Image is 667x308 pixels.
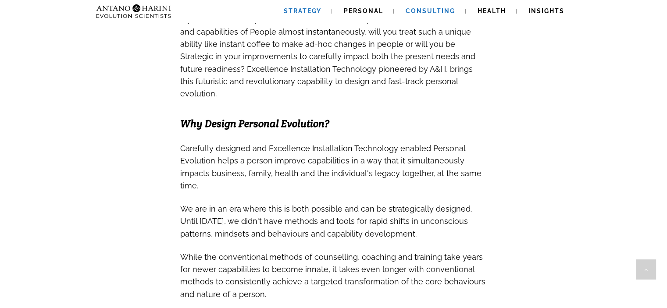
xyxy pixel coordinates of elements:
[344,7,383,14] span: Personal
[406,7,455,14] span: Consulting
[528,7,564,14] span: Insights
[180,252,485,299] span: While the conventional methods of counselling, coaching and training take years for newer capabil...
[284,7,321,14] span: Strategy
[180,15,477,98] span: If you can create any desired shift in unconscious patterns, behaviours, mindset and capabilities...
[180,144,482,190] span: Carefully designed and Excellence Installation Technology enabled Personal Evolution helps a pers...
[180,117,329,130] span: Why Design Personal Evolution?
[478,7,506,14] span: Health
[180,204,472,238] span: We are in an era where this is both possible and can be strategically designed. Until [DATE], we ...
